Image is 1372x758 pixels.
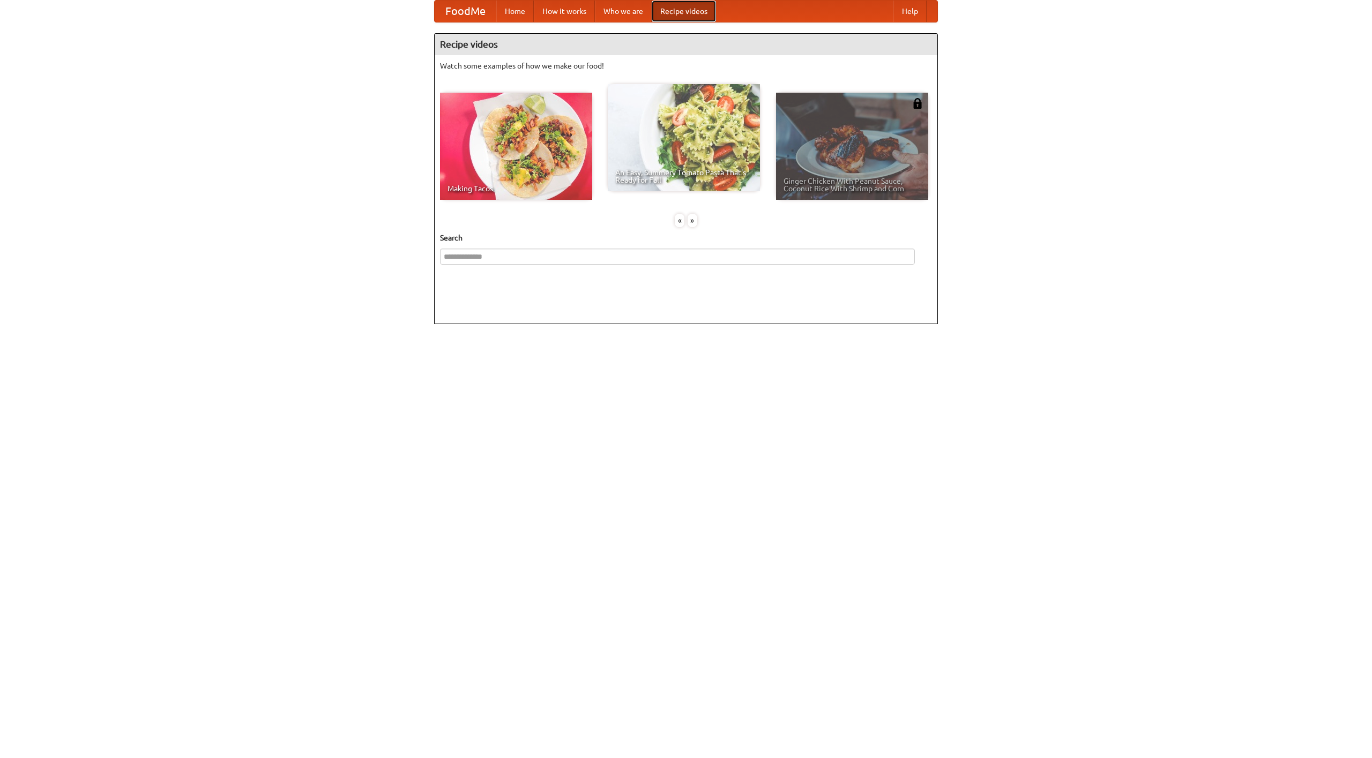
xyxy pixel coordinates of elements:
a: FoodMe [435,1,496,22]
img: 483408.png [912,98,923,109]
h4: Recipe videos [435,34,937,55]
a: Who we are [595,1,652,22]
a: Recipe videos [652,1,716,22]
a: Home [496,1,534,22]
a: An Easy, Summery Tomato Pasta That's Ready for Fall [608,84,760,191]
span: Making Tacos [448,185,585,192]
div: » [688,214,697,227]
a: Help [893,1,927,22]
a: Making Tacos [440,93,592,200]
a: How it works [534,1,595,22]
p: Watch some examples of how we make our food! [440,61,932,71]
div: « [675,214,684,227]
span: An Easy, Summery Tomato Pasta That's Ready for Fall [615,169,752,184]
h5: Search [440,232,932,243]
